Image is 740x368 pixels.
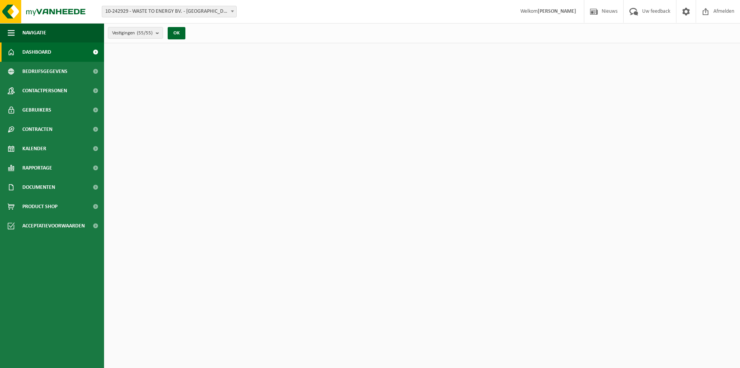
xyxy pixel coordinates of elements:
[22,178,55,197] span: Documenten
[22,42,51,62] span: Dashboard
[112,27,153,39] span: Vestigingen
[22,216,85,236] span: Acceptatievoorwaarden
[137,31,153,36] count: (55/55)
[22,120,52,139] span: Contracten
[102,6,236,17] span: 10-242929 - WASTE TO ENERGY BV. - NIJKERK
[102,6,237,17] span: 10-242929 - WASTE TO ENERGY BV. - NIJKERK
[22,139,46,158] span: Kalender
[22,23,46,42] span: Navigatie
[22,62,67,81] span: Bedrijfsgegevens
[108,27,163,39] button: Vestigingen(55/55)
[22,81,67,100] span: Contactpersonen
[22,100,51,120] span: Gebruikers
[22,158,52,178] span: Rapportage
[538,8,576,14] strong: [PERSON_NAME]
[22,197,57,216] span: Product Shop
[168,27,185,39] button: OK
